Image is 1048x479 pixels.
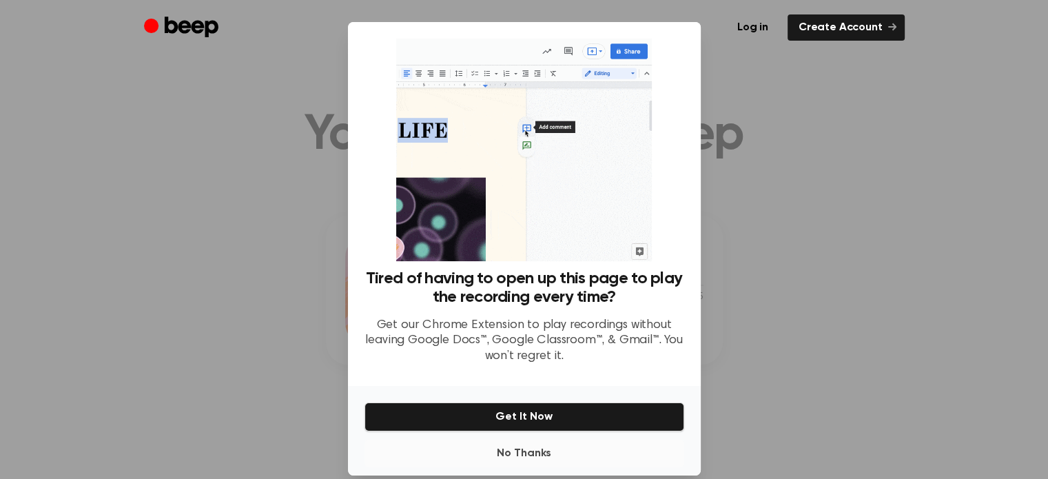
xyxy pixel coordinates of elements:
[726,14,779,41] a: Log in
[788,14,905,41] a: Create Account
[396,39,652,261] img: Beep extension in action
[364,269,684,307] h3: Tired of having to open up this page to play the recording every time?
[144,14,222,41] a: Beep
[364,402,684,431] button: Get It Now
[364,440,684,467] button: No Thanks
[364,318,684,365] p: Get our Chrome Extension to play recordings without leaving Google Docs™, Google Classroom™, & Gm...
